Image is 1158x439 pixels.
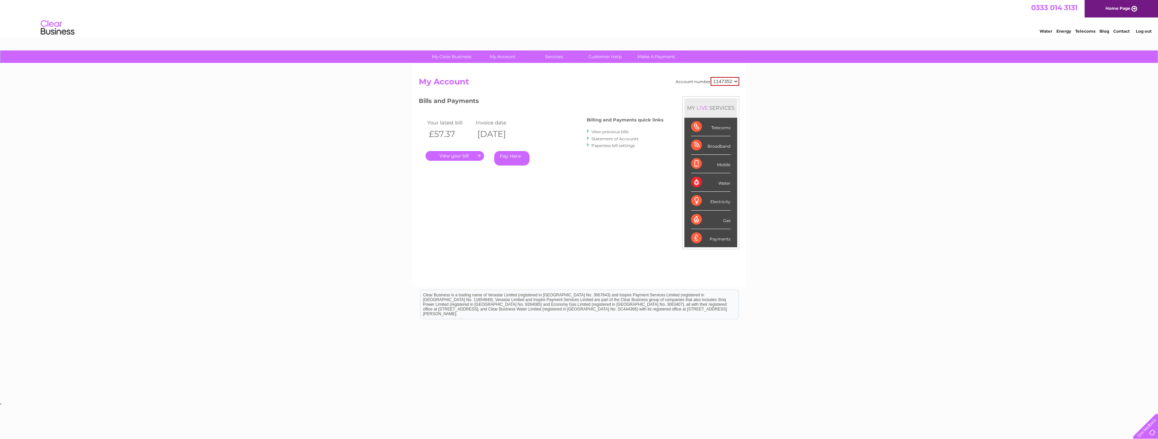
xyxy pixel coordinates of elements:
a: My Clear Business [424,50,479,63]
th: £57.37 [425,127,474,141]
a: Statement of Accounts [591,136,639,141]
div: Gas [691,211,730,229]
a: Contact [1113,29,1130,34]
div: Payments [691,229,730,247]
div: MY SERVICES [684,98,737,117]
div: Broadband [691,136,730,155]
td: Invoice date [474,118,522,127]
div: Mobile [691,155,730,173]
a: Services [526,50,582,63]
div: LIVE [695,105,709,111]
a: . [425,151,484,161]
a: Paperless bill settings [591,143,635,148]
a: Telecoms [1075,29,1095,34]
h3: Bills and Payments [419,96,663,108]
h2: My Account [419,77,739,90]
a: View previous bills [591,129,628,134]
h4: Billing and Payments quick links [587,117,663,122]
div: Clear Business is a trading name of Verastar Limited (registered in [GEOGRAPHIC_DATA] No. 3667643... [420,4,739,33]
div: Electricity [691,192,730,210]
a: Make A Payment [628,50,684,63]
a: Customer Help [577,50,633,63]
td: Your latest bill [425,118,474,127]
a: Water [1040,29,1052,34]
a: 0333 014 3131 [1031,3,1078,12]
a: My Account [475,50,531,63]
a: Pay Here [494,151,530,166]
img: logo.png [40,17,75,38]
th: [DATE] [474,127,522,141]
div: Account number [676,77,739,86]
div: Telecoms [691,118,730,136]
a: Log out [1136,29,1152,34]
a: Blog [1099,29,1109,34]
div: Water [691,173,730,192]
a: Energy [1056,29,1071,34]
